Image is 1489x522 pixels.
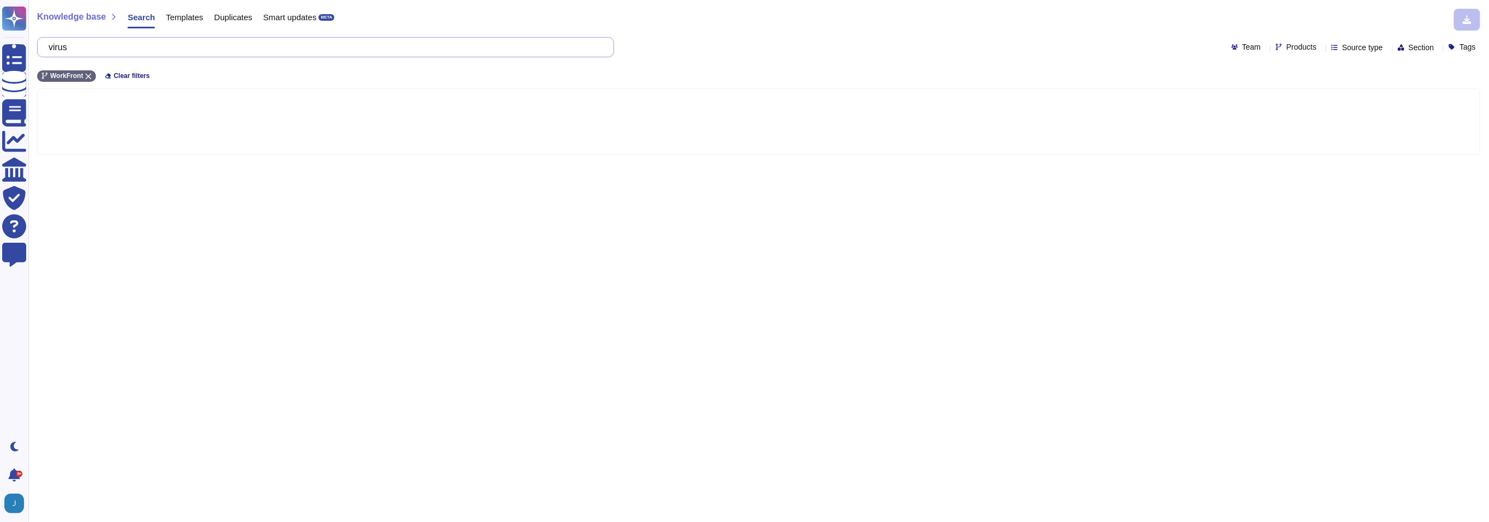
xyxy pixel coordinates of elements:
span: Tags [1460,43,1476,51]
span: Smart updates [263,13,317,21]
span: Search [128,13,155,21]
input: Search a question or template... [43,38,603,57]
img: user [4,494,24,513]
span: Duplicates [214,13,253,21]
span: Source type [1342,44,1383,51]
span: Team [1242,43,1261,51]
span: Clear filters [113,73,149,79]
span: Templates [166,13,203,21]
div: 9+ [16,471,22,477]
span: Products [1287,43,1317,51]
span: Knowledge base [37,13,106,21]
span: Section [1409,44,1434,51]
div: BETA [319,14,334,21]
button: user [2,491,32,515]
span: WorkFront [50,73,83,79]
